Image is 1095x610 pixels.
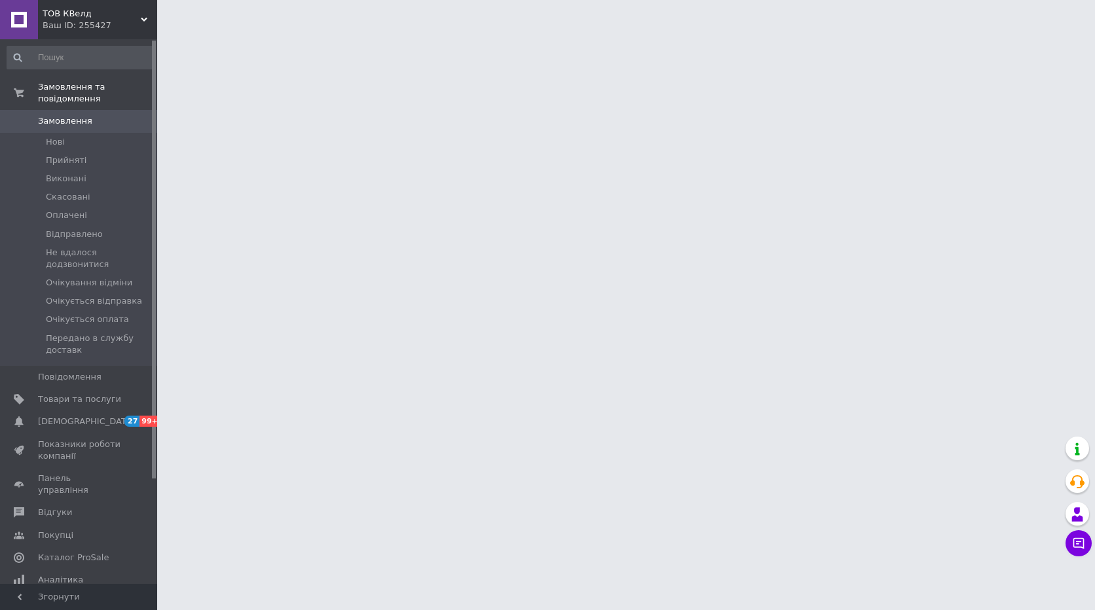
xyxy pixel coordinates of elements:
span: Замовлення та повідомлення [38,81,157,105]
span: Очікується оплата [46,314,129,325]
span: Очікування відміни [46,277,132,289]
span: 27 [124,416,139,427]
button: Чат з покупцем [1066,530,1092,556]
span: Нові [46,136,65,148]
span: Передано в службу доставк [46,332,153,356]
span: Каталог ProSale [38,552,109,564]
span: [DEMOGRAPHIC_DATA] [38,416,135,427]
span: ТОВ КВелд [43,8,141,20]
span: Очікується відправка [46,295,142,307]
span: Аналітика [38,574,83,586]
span: 99+ [139,416,161,427]
span: Прийняті [46,154,86,166]
span: Товари та послуги [38,393,121,405]
span: Покупці [38,529,73,541]
span: Повідомлення [38,371,102,383]
span: Скасовані [46,191,90,203]
span: Відгуки [38,507,72,518]
span: Оплачені [46,209,87,221]
span: Відправлено [46,228,103,240]
span: Замовлення [38,115,92,127]
div: Ваш ID: 255427 [43,20,157,31]
span: Панель управління [38,473,121,496]
span: Не вдалося додзвонитися [46,247,153,270]
span: Показники роботи компанії [38,439,121,462]
input: Пошук [7,46,155,69]
span: Виконані [46,173,86,185]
